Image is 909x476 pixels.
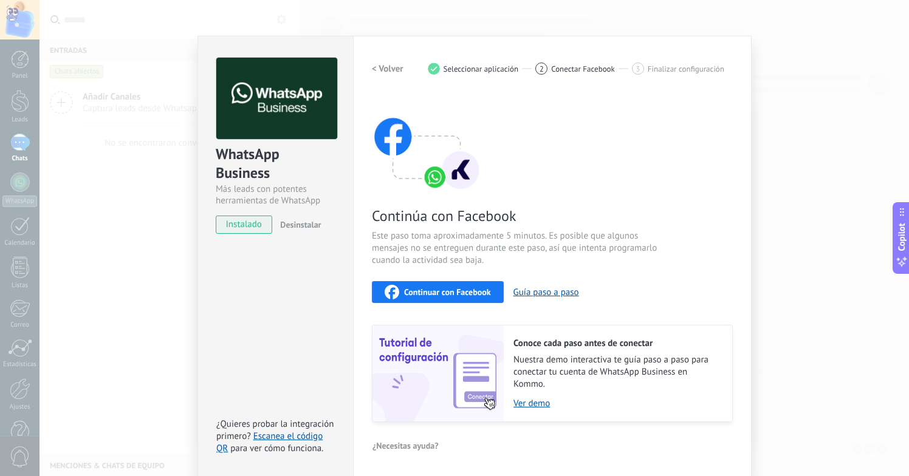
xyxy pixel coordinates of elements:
button: ¿Necesitas ayuda? [372,437,439,455]
span: Conectar Facebook [551,64,615,73]
span: 3 [636,64,640,74]
div: WhatsApp Business [216,144,335,183]
span: Seleccionar aplicación [444,64,519,73]
span: ¿Quieres probar la integración primero? [216,418,334,442]
button: Desinstalar [275,216,321,234]
button: Guía paso a paso [513,287,579,298]
span: Este paso toma aproximadamente 5 minutos. Es posible que algunos mensajes no se entreguen durante... [372,230,661,267]
button: < Volver [372,58,403,80]
span: instalado [216,216,272,234]
span: ¿Necesitas ayuda? [372,441,439,450]
button: Continuar con Facebook [372,281,504,303]
span: para ver cómo funciona. [230,443,323,454]
a: Escanea el código QR [216,430,323,454]
span: Finalizar configuración [648,64,724,73]
span: Copilot [896,223,908,251]
h2: Conoce cada paso antes de conectar [513,338,720,349]
a: Ver demo [513,398,720,409]
span: Continuar con Facebook [404,288,491,296]
div: Más leads con potentes herramientas de WhatsApp [216,183,335,206]
img: connect with facebook [372,94,481,191]
img: logo_main.png [216,58,337,140]
span: Desinstalar [280,219,321,230]
span: 2 [540,64,544,74]
span: Continúa con Facebook [372,206,661,225]
span: Nuestra demo interactiva te guía paso a paso para conectar tu cuenta de WhatsApp Business en Kommo. [513,354,720,390]
h2: < Volver [372,63,403,75]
